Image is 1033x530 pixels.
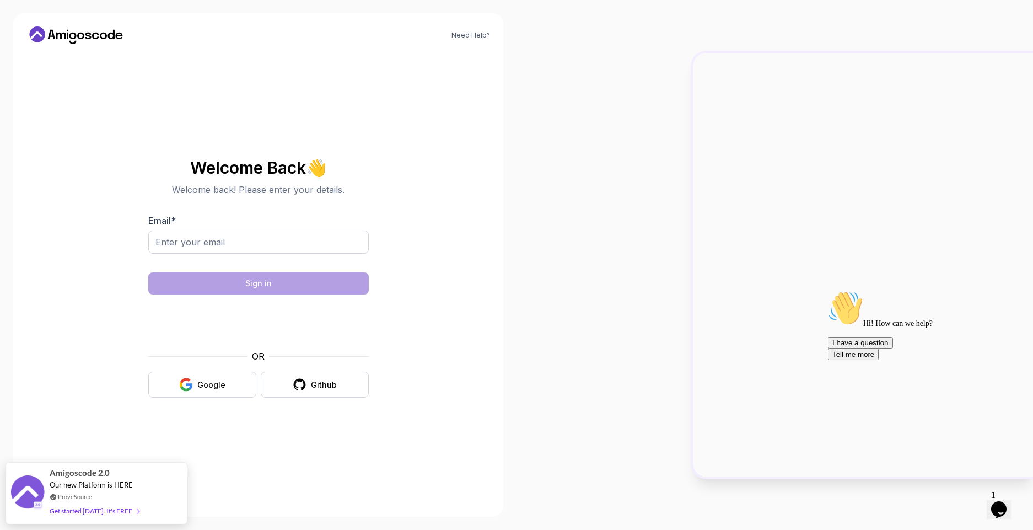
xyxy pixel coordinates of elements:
img: Amigoscode Dashboard [693,53,1033,477]
p: Welcome back! Please enter your details. [148,183,369,196]
span: 👋 [306,159,327,177]
div: Github [311,379,337,390]
button: Github [261,372,369,398]
button: Google [148,372,256,398]
a: Need Help? [451,31,490,40]
button: Tell me more [4,62,55,74]
a: Home link [26,26,126,44]
span: Amigoscode 2.0 [50,467,110,479]
iframe: chat widget [987,486,1022,519]
p: OR [252,350,265,363]
span: Our new Platform is HERE [50,480,133,489]
span: Hi! How can we help? [4,33,109,41]
div: 👋Hi! How can we help?I have a questionTell me more [4,4,203,74]
label: Email * [148,215,176,226]
div: Get started [DATE]. It's FREE [50,505,139,517]
a: ProveSource [58,492,92,501]
input: Enter your email [148,231,369,254]
img: provesource social proof notification image [11,475,44,511]
button: Sign in [148,272,369,295]
iframe: Widget containing checkbox for hCaptcha security challenge [175,301,342,343]
iframe: chat widget [824,286,1022,480]
div: Google [197,379,225,390]
img: :wave: [4,4,40,40]
div: Sign in [245,278,272,289]
h2: Welcome Back [148,159,369,176]
button: I have a question [4,51,69,62]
